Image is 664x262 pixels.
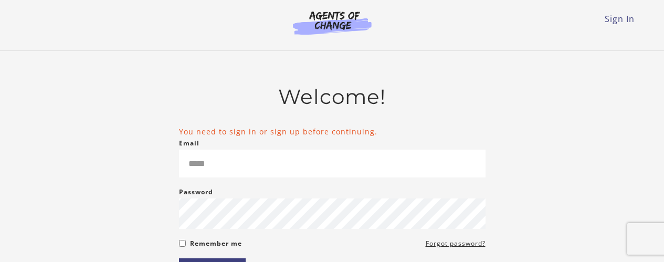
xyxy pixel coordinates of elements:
label: Password [179,186,213,198]
li: You need to sign in or sign up before continuing. [179,126,486,137]
img: Agents of Change Logo [282,11,383,35]
h2: Welcome! [179,85,486,109]
a: Sign In [605,13,635,25]
label: Remember me [190,237,242,250]
label: Email [179,137,199,150]
a: Forgot password? [426,237,486,250]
